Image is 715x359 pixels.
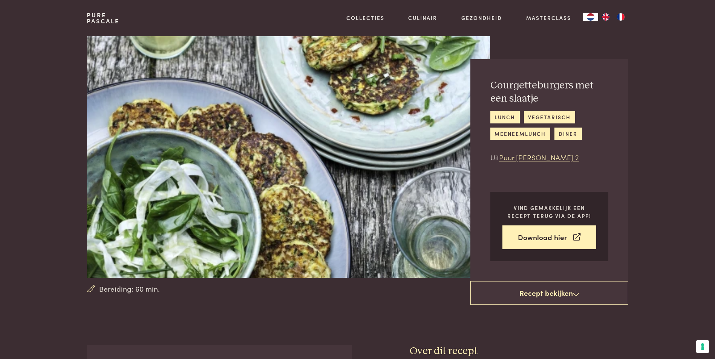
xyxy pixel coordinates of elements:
a: lunch [490,111,520,123]
a: Download hier [502,225,596,249]
p: Vind gemakkelijk een recept terug via de app! [502,204,596,219]
a: Recept bekijken [470,281,628,305]
a: Culinair [408,14,437,22]
h3: Over dit recept [410,345,628,358]
a: meeneemlunch [490,128,550,140]
a: vegetarisch [524,111,575,123]
a: FR [613,13,628,21]
div: Language [583,13,598,21]
a: Gezondheid [461,14,502,22]
ul: Language list [598,13,628,21]
aside: Language selected: Nederlands [583,13,628,21]
a: Masterclass [526,14,571,22]
a: Collecties [346,14,384,22]
a: PurePascale [87,12,119,24]
p: Uit [490,152,608,163]
button: Uw voorkeuren voor toestemming voor trackingtechnologieën [696,340,709,353]
a: Puur [PERSON_NAME] 2 [499,152,579,162]
img: Courgetteburgers met een slaatje [87,36,490,278]
a: diner [554,128,582,140]
a: EN [598,13,613,21]
span: Bereiding: 60 min. [99,283,160,294]
a: NL [583,13,598,21]
h2: Courgetteburgers met een slaatje [490,79,608,105]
